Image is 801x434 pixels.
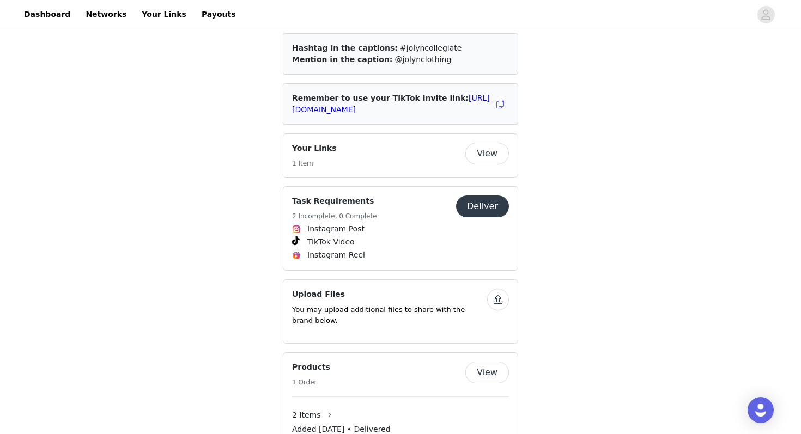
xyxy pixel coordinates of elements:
[465,143,509,164] button: View
[17,2,77,27] a: Dashboard
[283,186,518,271] div: Task Requirements
[761,6,771,23] div: avatar
[292,55,392,64] span: Mention in the caption:
[292,251,301,260] img: Instagram Reels Icon
[307,249,365,261] span: Instagram Reel
[292,225,301,234] img: Instagram Icon
[292,143,337,154] h4: Your Links
[292,158,337,168] h5: 1 Item
[456,195,509,217] button: Deliver
[292,44,398,52] span: Hashtag in the captions:
[292,289,487,300] h4: Upload Files
[292,377,330,387] h5: 1 Order
[292,211,377,221] h5: 2 Incomplete, 0 Complete
[135,2,193,27] a: Your Links
[465,362,509,383] button: View
[307,236,355,248] span: TikTok Video
[292,94,490,114] span: Remember to use your TikTok invite link:
[292,195,377,207] h4: Task Requirements
[79,2,133,27] a: Networks
[292,362,330,373] h4: Products
[292,304,487,326] p: You may upload additional files to share with the brand below.
[748,397,774,423] div: Open Intercom Messenger
[400,44,462,52] span: #jolyncollegiate
[292,409,321,421] span: 2 Items
[307,223,365,235] span: Instagram Post
[395,55,452,64] span: @jolynclothing
[195,2,242,27] a: Payouts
